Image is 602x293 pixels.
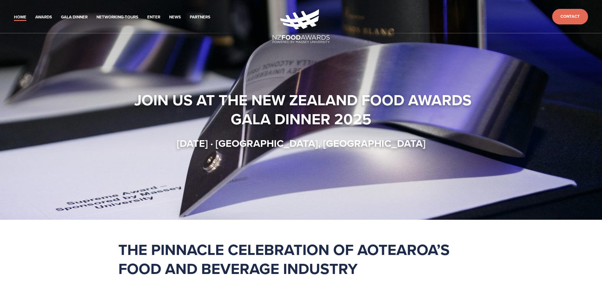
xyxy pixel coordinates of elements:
a: Home [14,14,26,21]
strong: Join us at the New Zealand Food Awards Gala Dinner 2025 [134,89,475,130]
a: Gala Dinner [61,14,88,21]
h1: The pinnacle celebration of Aotearoa’s food and beverage industry [118,240,484,278]
strong: [DATE] · [GEOGRAPHIC_DATA], [GEOGRAPHIC_DATA] [177,136,426,151]
a: Partners [190,14,210,21]
a: Contact [552,9,588,24]
a: Awards [35,14,52,21]
a: News [169,14,181,21]
a: Networking-Tours [96,14,138,21]
a: Enter [147,14,160,21]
